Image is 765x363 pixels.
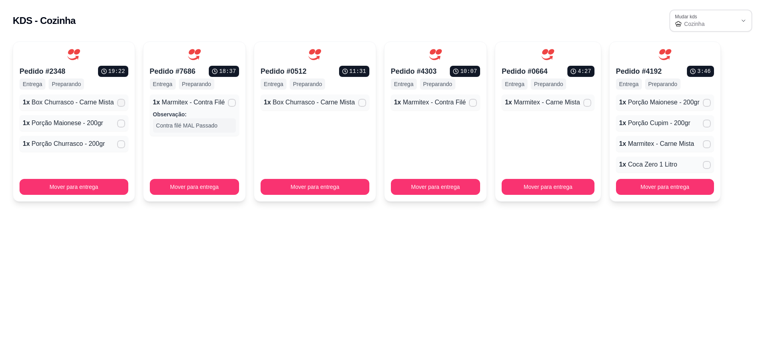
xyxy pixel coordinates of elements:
[23,120,30,126] span: 1 x
[20,78,45,90] p: Entrega
[502,78,528,90] p: Entrega
[150,179,239,195] button: Mover para entrega
[150,66,196,77] p: Pedido # 7686
[619,139,694,149] p: Marmitex - Carne Mista
[20,66,65,77] p: Pedido # 2348
[675,13,700,20] label: Mudar kds
[420,78,455,90] p: Preparando
[619,99,626,106] span: 1 x
[101,67,125,75] p: 19 : 22
[23,99,30,106] span: 1 x
[23,139,105,149] p: Porção Churrasco - 200gr
[619,161,626,168] span: 1 x
[394,98,466,107] p: Marmitex - Contra Filé
[264,99,271,106] span: 1 x
[13,14,76,27] h2: KDS - Cozinha
[391,66,437,77] p: Pedido # 4303
[669,10,752,32] button: Mudar kdsCozinha
[571,67,591,75] p: 4 : 27
[49,78,84,90] p: Preparando
[619,140,626,147] span: 1 x
[505,99,512,106] span: 1 x
[619,118,690,128] p: Porção Cupim - 200gr
[391,179,481,195] button: Mover para entrega
[391,78,417,90] p: Entrega
[23,140,30,147] span: 1 x
[619,120,626,126] span: 1 x
[153,98,225,107] p: Marmitex - Contra Filé
[261,66,306,77] p: Pedido # 0512
[150,78,176,90] p: Entrega
[505,98,580,107] p: Marmitex - Carne Mista
[616,179,714,195] button: Mover para entrega
[20,179,128,195] button: Mover para entrega
[290,78,325,90] p: Preparando
[153,118,236,133] p: Contra filé MAL Passado
[645,78,681,90] p: Preparando
[619,98,700,107] p: Porção Maionese - 200gr
[616,66,662,77] p: Pedido # 4192
[342,67,366,75] p: 11 : 31
[502,179,594,195] button: Mover para entrega
[23,118,103,128] p: Porção Maionese - 200gr
[616,78,642,90] p: Entrega
[502,66,547,77] p: Pedido # 0664
[619,160,677,169] p: Coca Zero 1 Litro
[212,67,236,75] p: 18 : 37
[531,78,566,90] p: Preparando
[684,20,737,28] span: Cozinha
[264,98,355,107] p: Box Churrasco - Carne Mista
[153,110,236,118] p: Observação:
[179,78,214,90] p: Preparando
[153,99,160,106] span: 1 x
[261,78,286,90] p: Entrega
[261,179,369,195] button: Mover para entrega
[453,67,477,75] p: 10 : 07
[394,99,401,106] span: 1 x
[23,98,114,107] p: Box Churrasco - Carne Mista
[690,67,711,75] p: 3 : 46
